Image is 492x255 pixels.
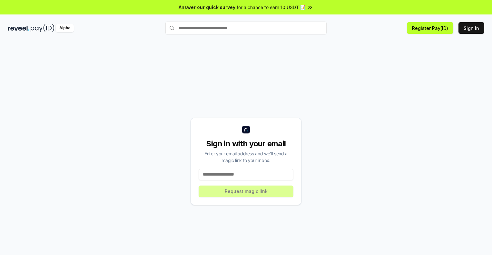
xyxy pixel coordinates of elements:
span: Answer our quick survey [179,4,235,11]
span: for a chance to earn 10 USDT 📝 [237,4,306,11]
div: Sign in with your email [199,139,293,149]
div: Enter your email address and we’ll send a magic link to your inbox. [199,150,293,164]
img: reveel_dark [8,24,29,32]
img: logo_small [242,126,250,133]
button: Sign In [458,22,484,34]
div: Alpha [56,24,74,32]
img: pay_id [31,24,54,32]
button: Register Pay(ID) [407,22,453,34]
